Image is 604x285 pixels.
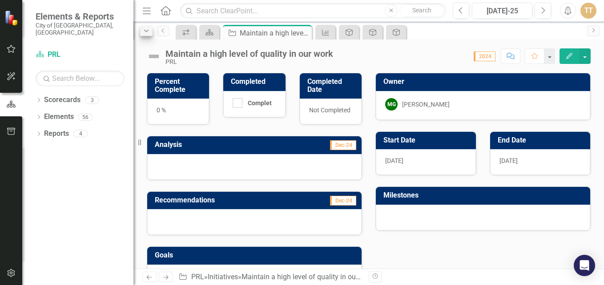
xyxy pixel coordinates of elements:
div: 3 [85,96,99,104]
h3: Recommendations [155,196,294,204]
h3: Milestones [383,191,586,199]
h3: Owner [383,78,586,86]
span: Dec-24 [330,140,356,150]
a: Scorecards [44,95,81,105]
a: Reports [44,129,69,139]
span: Elements & Reports [36,11,125,22]
button: Search [399,4,444,17]
span: Search [412,7,431,14]
h3: Analysis [155,141,256,149]
div: Maintain a high level of quality in our work [240,28,310,39]
div: PRL [165,59,333,65]
button: [DATE]-25 [472,3,532,19]
span: Dec-24 [330,196,356,206]
div: Not Completed [300,99,362,124]
div: » » [178,272,362,282]
h3: End Date [498,136,586,144]
span: 2024 [474,51,495,61]
div: [PERSON_NAME] [402,100,450,109]
div: Open Intercom Messenger [574,255,595,276]
span: [DATE] [385,157,403,164]
h3: Start Date [383,136,471,144]
input: Search Below... [36,71,125,86]
div: 56 [78,113,93,121]
a: PRL [191,273,204,281]
input: Search ClearPoint... [180,3,446,19]
span: [DATE] [499,157,518,164]
div: 4 [73,130,88,138]
div: MG [385,98,398,111]
small: City of [GEOGRAPHIC_DATA], [GEOGRAPHIC_DATA] [36,22,125,36]
a: Initiatives [208,273,238,281]
div: 0 % [147,99,209,124]
div: Maintain a high level of quality in our work [165,49,333,59]
img: ClearPoint Strategy [4,10,20,26]
a: PRL [36,50,125,60]
button: TT [580,3,596,19]
a: Elements [44,112,74,122]
h3: Completed [231,78,281,86]
div: [DATE]-25 [475,6,529,16]
h3: Completed Date [307,78,357,93]
h3: Goals [155,251,357,259]
div: Maintain a high level of quality in our work [242,273,375,281]
h3: Percent Complete [155,78,205,93]
img: Not Defined [147,49,161,63]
